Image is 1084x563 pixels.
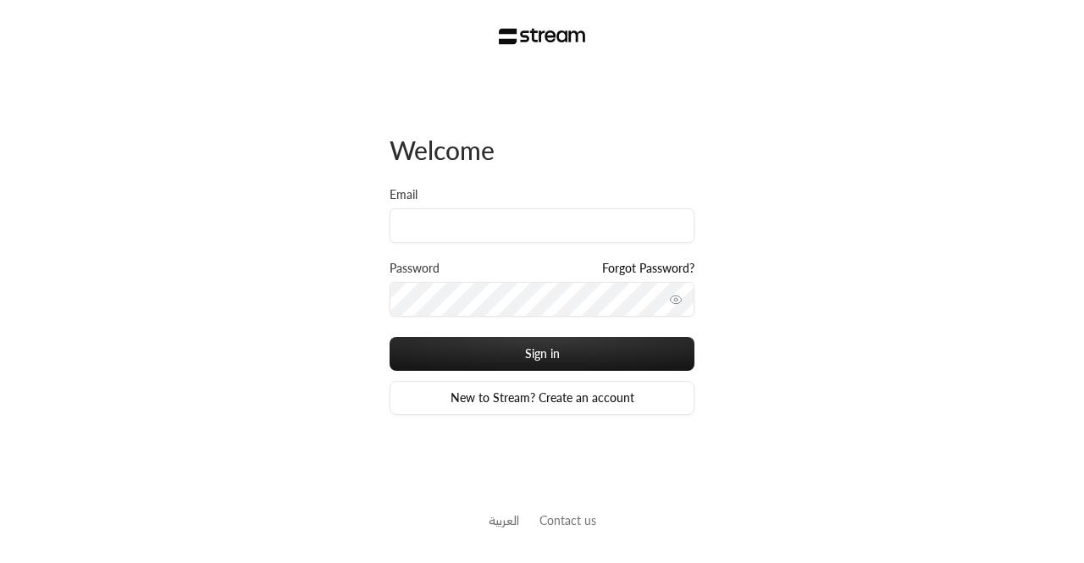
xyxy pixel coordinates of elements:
button: Contact us [539,511,596,529]
span: Welcome [390,135,495,165]
a: Contact us [539,513,596,527]
button: toggle password visibility [662,286,689,313]
img: Stream Logo [499,28,586,45]
a: العربية [489,505,519,536]
label: Password [390,260,440,277]
label: Email [390,186,418,203]
a: Forgot Password? [602,260,694,277]
a: New to Stream? Create an account [390,381,694,415]
button: Sign in [390,337,694,371]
